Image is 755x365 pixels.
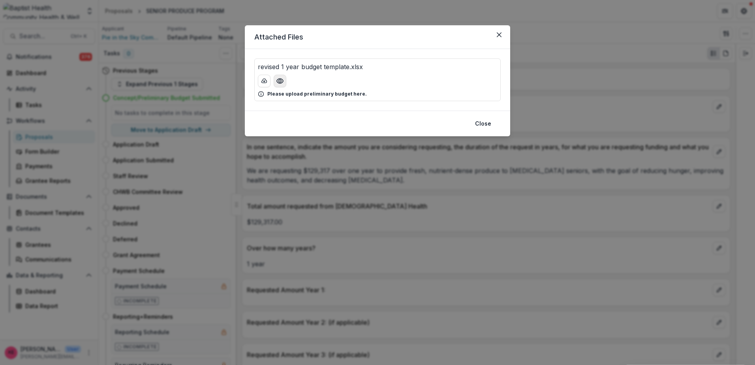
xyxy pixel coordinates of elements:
[470,117,496,130] button: Close
[267,90,367,98] p: Please upload preliminary budget here.
[258,62,363,71] p: revised 1 year budget template.xlsx
[493,28,505,41] button: Close
[245,25,510,49] header: Attached Files
[274,75,286,87] button: Preview revised 1 year budget template.xlsx
[258,75,270,87] button: download-button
